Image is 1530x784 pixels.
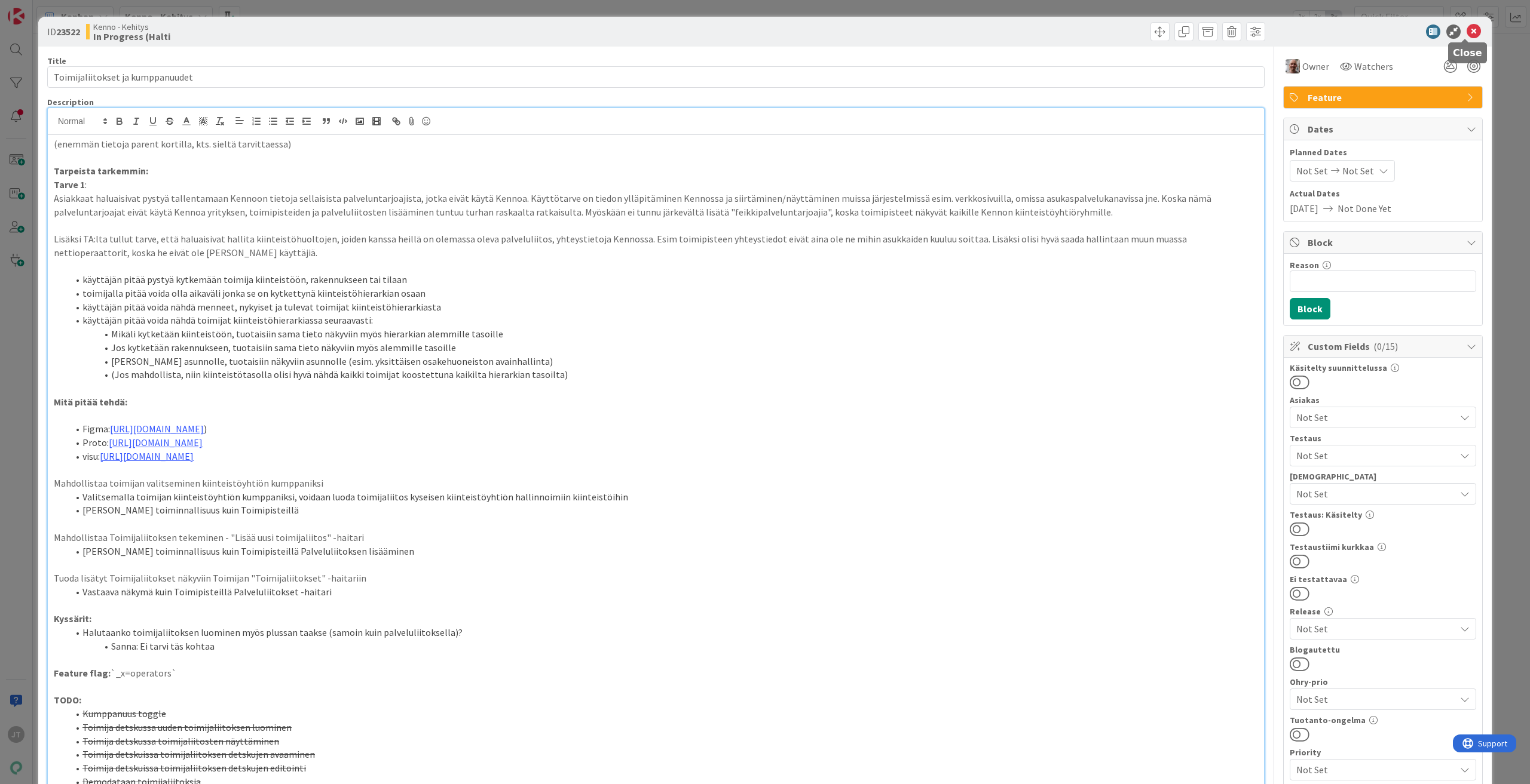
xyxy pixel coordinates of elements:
[54,192,1258,219] p: Asiakkaat haluaisivat pystyä tallentamaan Kennoon tietoja sellaisista palveluntarjoajista, jotka ...
[1296,622,1455,636] span: Not Set
[54,476,1258,490] p: Mahdollistaa toimijan valitseminen kiinteistöyhtiön kumppaniksi
[1290,607,1476,616] div: Release
[68,640,1258,653] li: Sanna: Ei tarvi täs kohtaa
[68,450,1258,463] li: visu:
[1296,410,1455,425] span: Not Set
[93,32,170,41] b: In Progress (Halti
[1290,575,1476,583] div: Ei testattavaa
[1290,472,1476,481] div: [DEMOGRAPHIC_DATA]
[1296,164,1328,178] span: Not Set
[47,56,66,66] label: Title
[1290,364,1476,372] div: Käsitelty suunnittelussa
[68,422,1258,436] li: Figma: )
[1308,90,1461,104] span: Feature
[68,300,1258,314] li: käyttäjän pitää voida nähdä menneet, nykyiset ja tulevat toimijat kiinteistöhierarkiasta
[68,355,1258,368] li: [PERSON_NAME] asunnolle, tuotaisiin näkyviin asunnolle (esim. yksittäisen osakehuoneiston avainha...
[93,22,170,32] span: Kenno - Kehitys
[1373,340,1398,352] span: ( 0/15 )
[82,735,279,747] s: Toimija detskussa toimijaliitosten näyttäminen
[68,327,1258,341] li: Mikäli kytketään kiinteistöön, tuotaisiin sama tieto näkyviin myös hierarkian alemmille tasoille
[1453,47,1482,59] h5: Close
[54,178,1258,192] p: :
[1342,164,1374,178] span: Not Set
[1290,511,1476,519] div: Testaus: Käsitelty
[1302,59,1329,73] span: Owner
[1308,122,1461,136] span: Dates
[1290,187,1476,200] span: Actual Dates
[1290,645,1476,654] div: Blogautettu
[68,273,1258,287] li: käyttäjän pitää pystyä kytkemään toimija kiinteistöön, rakennukseen tai tilaan
[1354,59,1393,73] span: Watchers
[54,531,1258,545] p: Mahdollistaa Toimijaliitoksen tekeminen - "Lisää uusi toimijaliitos" -haitari
[68,287,1258,300] li: toimijalla pitää voida olla aikaväli jonka se on kytkettynä kiinteistöhierarkian osaan
[68,490,1258,504] li: Valitsemalla toimijan kiinteistöyhtiön kumppaniksi, voidaan luoda toimijaliitos kyseisen kiinteis...
[54,694,81,706] strong: TODO:
[1290,201,1318,216] span: [DATE]
[54,179,85,190] strong: Tarve 1
[1290,716,1476,724] div: Tuotanto-ongelma
[54,571,1258,585] p: Tuoda lisätyt Toimijaliitokset näkyviin Toimijan "Toimijaliitokset" -haitariin
[68,503,1258,517] li: [PERSON_NAME] toiminnallisuus kuin Toimipisteillä
[54,165,148,177] strong: Tarpeista tarkemmin:
[1286,59,1300,73] img: VH
[47,97,94,107] span: Description
[1338,201,1391,216] span: Not Done Yet
[1290,146,1476,159] span: Planned Dates
[100,450,194,462] a: [URL][DOMAIN_NAME]
[68,436,1258,450] li: Proto:
[1308,339,1461,353] span: Custom Fields
[54,396,127,408] strong: Mitä pitää tehdä:
[68,545,1258,558] li: [PERSON_NAME] toiminnallisuus kuin Toimipisteillä Palveluliitoksen lisääminen
[68,585,1258,599] li: Vastaava näkymä kuin Toimipisteillä Palveluliitokset -haitari
[25,2,54,16] span: Support
[54,667,111,679] strong: Feature flag:
[1290,434,1476,442] div: Testaus
[1296,487,1455,501] span: Not Set
[1290,396,1476,404] div: Asiakas
[68,341,1258,355] li: Jos kytketään rakennukseen, tuotaisiin sama tieto näkyviin myös alemmille tasoille
[110,423,204,435] a: [URL][DOMAIN_NAME]
[82,708,166,720] s: Kumppanuus toggle
[1296,448,1455,463] span: Not Set
[54,137,1258,151] p: (enemmän tietoja parent kortilla, kts. sieltä tarvittaessa)
[47,24,80,39] span: ID
[1308,235,1461,250] span: Block
[68,368,1258,382] li: (Jos mahdollista, niin kiinteistötasolla olisi hyvä nähdä kaikki toimijat koostettuna kaikilta hi...
[1290,543,1476,551] div: Testaustiimi kurkkaa
[68,313,1258,327] li: käyttäjän pitää voida nähdä toimijat kiinteistöhierarkiassa seuraavasti:
[82,762,306,774] s: Toimija detskuissa toimijaliitoksen detskujen editointi
[54,613,91,625] strong: Kyssärit:
[1296,691,1449,708] span: Not Set
[82,721,292,733] s: Toimija detskussa uuden toimijaliitoksen luominen
[1290,678,1476,686] div: Ohry-prio
[54,666,1258,680] p: `_x=operators`
[1290,260,1319,270] label: Reason
[1290,298,1330,319] button: Block
[68,626,1258,640] li: Halutaanko toimijaliitoksen luominen myös plussan taakse (samoin kuin palveluliitoksella)?
[1290,748,1476,757] div: Priority
[82,748,315,760] s: Toimija detskuissa toimijaliitoksen detskujen avaaminen
[109,436,203,448] a: [URL][DOMAIN_NAME]
[56,26,80,38] b: 23522
[54,232,1258,259] p: Lisäksi TA:lta tullut tarve, että haluaisivat hallita kiinteistöhuoltojen, joiden kanssa heillä o...
[47,66,1265,88] input: type card name here...
[1296,761,1449,778] span: Not Set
